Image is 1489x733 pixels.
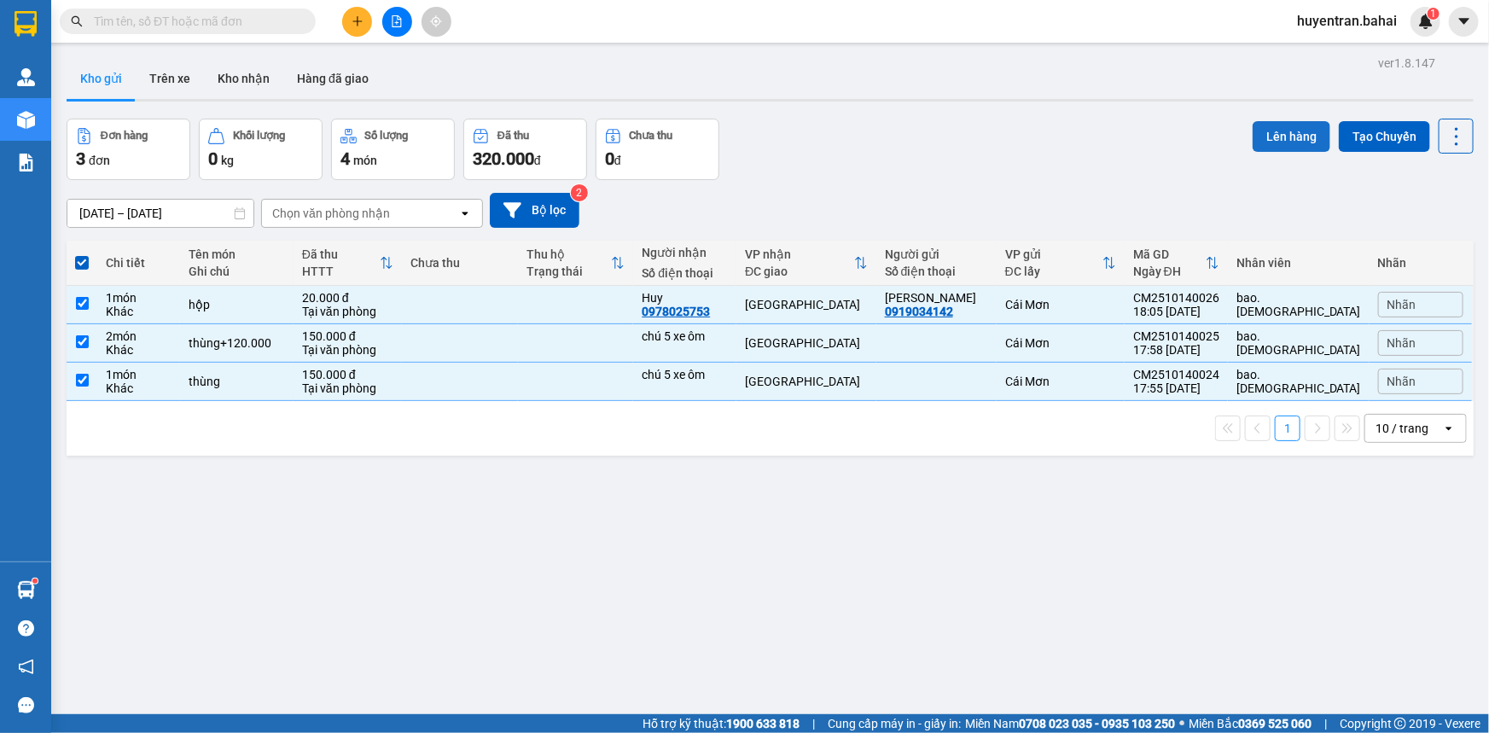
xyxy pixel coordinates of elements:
[1189,714,1312,733] span: Miền Bắc
[272,205,390,222] div: Chọn văn phòng nhận
[1339,121,1430,152] button: Tạo Chuyến
[204,58,283,99] button: Kho nhận
[1442,422,1456,435] svg: open
[642,246,728,259] div: Người nhận
[1387,298,1416,311] span: Nhãn
[745,375,868,388] div: [GEOGRAPHIC_DATA]
[1238,717,1312,730] strong: 0369 525 060
[18,620,34,637] span: question-circle
[67,119,190,180] button: Đơn hàng3đơn
[353,154,377,167] span: món
[15,114,336,136] div: Tên hàng: thùng+120.000 ( : 2 )
[382,7,412,37] button: file-add
[745,265,854,278] div: ĐC giao
[13,85,39,103] span: CR :
[294,241,402,286] th: Toggle SortBy
[76,148,85,169] span: 3
[106,381,172,395] div: Khác
[812,714,815,733] span: |
[199,119,323,180] button: Khối lượng0kg
[463,119,587,180] button: Đã thu320.000đ
[1133,265,1206,278] div: Ngày ĐH
[15,11,37,37] img: logo-vxr
[208,148,218,169] span: 0
[163,15,204,32] span: Nhận:
[1376,420,1428,437] div: 10 / trang
[1324,714,1327,733] span: |
[1236,291,1361,318] div: bao.bahai
[1236,329,1361,357] div: bao.bahai
[642,329,728,343] div: chú 5 xe ôm
[106,368,172,381] div: 1 món
[302,368,393,381] div: 150.000 đ
[885,291,988,305] div: Minh chấn
[1005,336,1116,350] div: Cái Mơn
[106,256,172,270] div: Chi tiết
[1283,10,1410,32] span: huyentran.bahai
[1005,298,1116,311] div: Cái Mơn
[885,305,953,318] div: 0919034142
[458,207,472,220] svg: open
[13,84,154,104] div: 150.000
[233,130,285,142] div: Khối lượng
[1133,291,1219,305] div: CM2510140026
[490,193,579,228] button: Bộ lọc
[342,7,372,37] button: plus
[1019,717,1175,730] strong: 0708 023 035 - 0935 103 250
[1125,241,1228,286] th: Toggle SortBy
[997,241,1125,286] th: Toggle SortBy
[1430,8,1436,20] span: 1
[331,119,455,180] button: Số lượng4món
[302,265,380,278] div: HTTT
[17,111,35,129] img: warehouse-icon
[189,336,285,350] div: thùng+120.000
[163,53,336,73] div: chú 5 xe ôm
[526,265,611,278] div: Trạng thái
[302,381,393,395] div: Tại văn phòng
[1253,121,1330,152] button: Lên hàng
[736,241,876,286] th: Toggle SortBy
[391,15,403,27] span: file-add
[302,247,380,261] div: Đã thu
[1275,416,1300,441] button: 1
[1428,8,1440,20] sup: 1
[571,184,588,201] sup: 2
[1005,265,1102,278] div: ĐC lấy
[430,15,442,27] span: aim
[1387,375,1416,388] span: Nhãn
[17,68,35,86] img: warehouse-icon
[189,265,285,278] div: Ghi chú
[252,113,275,137] span: SL
[410,256,509,270] div: Chưa thu
[89,154,110,167] span: đơn
[965,714,1175,733] span: Miền Nam
[1378,256,1463,270] div: Nhãn
[17,154,35,172] img: solution-icon
[302,291,393,305] div: 20.000 đ
[1005,375,1116,388] div: Cái Mơn
[1133,247,1206,261] div: Mã GD
[1387,336,1416,350] span: Nhãn
[106,291,172,305] div: 1 món
[340,148,350,169] span: 4
[745,247,854,261] div: VP nhận
[642,368,728,381] div: chú 5 xe ôm
[1133,329,1219,343] div: CM2510140025
[1133,381,1219,395] div: 17:55 [DATE]
[1005,247,1102,261] div: VP gửi
[18,697,34,713] span: message
[163,15,336,53] div: [GEOGRAPHIC_DATA]
[18,659,34,675] span: notification
[15,16,41,34] span: Gửi:
[1133,305,1219,318] div: 18:05 [DATE]
[642,291,728,305] div: Huy
[745,298,868,311] div: [GEOGRAPHIC_DATA]
[1236,368,1361,395] div: bao.bahai
[101,130,148,142] div: Đơn hàng
[94,12,295,31] input: Tìm tên, số ĐT hoặc mã đơn
[365,130,409,142] div: Số lượng
[1378,54,1435,73] div: ver 1.8.147
[422,7,451,37] button: aim
[1449,7,1479,37] button: caret-down
[1457,14,1472,29] span: caret-down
